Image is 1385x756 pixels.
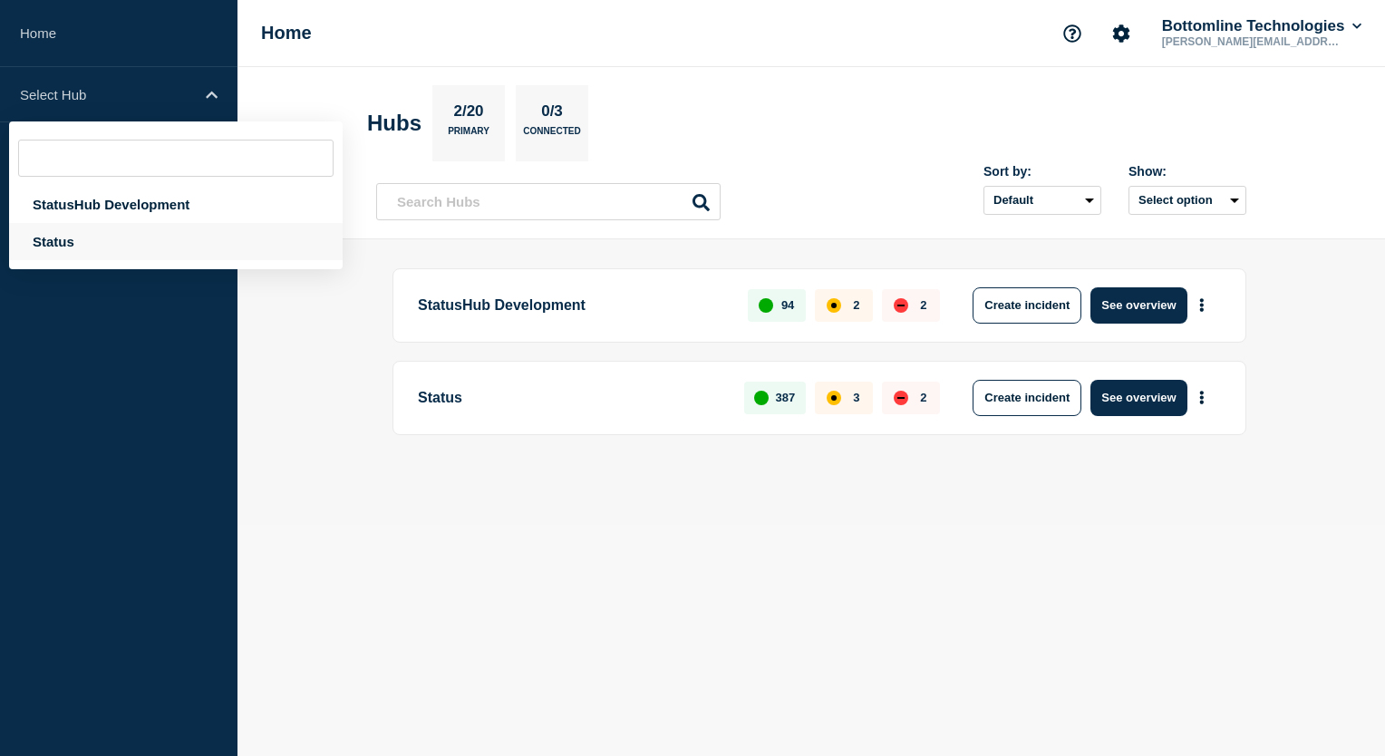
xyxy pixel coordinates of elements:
[9,186,343,223] div: StatusHub Development
[827,298,841,313] div: affected
[759,298,773,313] div: up
[418,380,723,416] p: Status
[535,102,570,126] p: 0/3
[376,183,721,220] input: Search Hubs
[1090,287,1186,324] button: See overview
[1190,288,1214,322] button: More actions
[894,298,908,313] div: down
[920,391,926,404] p: 2
[973,380,1081,416] button: Create incident
[1158,35,1347,48] p: [PERSON_NAME][EMAIL_ADDRESS][PERSON_NAME][DOMAIN_NAME]
[367,111,421,136] h2: Hubs
[894,391,908,405] div: down
[920,298,926,312] p: 2
[448,126,489,145] p: Primary
[447,102,490,126] p: 2/20
[261,23,312,44] h1: Home
[1158,17,1365,35] button: Bottomline Technologies
[20,87,194,102] p: Select Hub
[973,287,1081,324] button: Create incident
[1128,164,1246,179] div: Show:
[1128,186,1246,215] button: Select option
[523,126,580,145] p: Connected
[1090,380,1186,416] button: See overview
[781,298,794,312] p: 94
[1053,15,1091,53] button: Support
[853,298,859,312] p: 2
[754,391,769,405] div: up
[1102,15,1140,53] button: Account settings
[9,223,343,260] div: Status
[776,391,796,404] p: 387
[853,391,859,404] p: 3
[983,186,1101,215] select: Sort by
[1190,381,1214,414] button: More actions
[983,164,1101,179] div: Sort by:
[827,391,841,405] div: affected
[418,287,727,324] p: StatusHub Development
